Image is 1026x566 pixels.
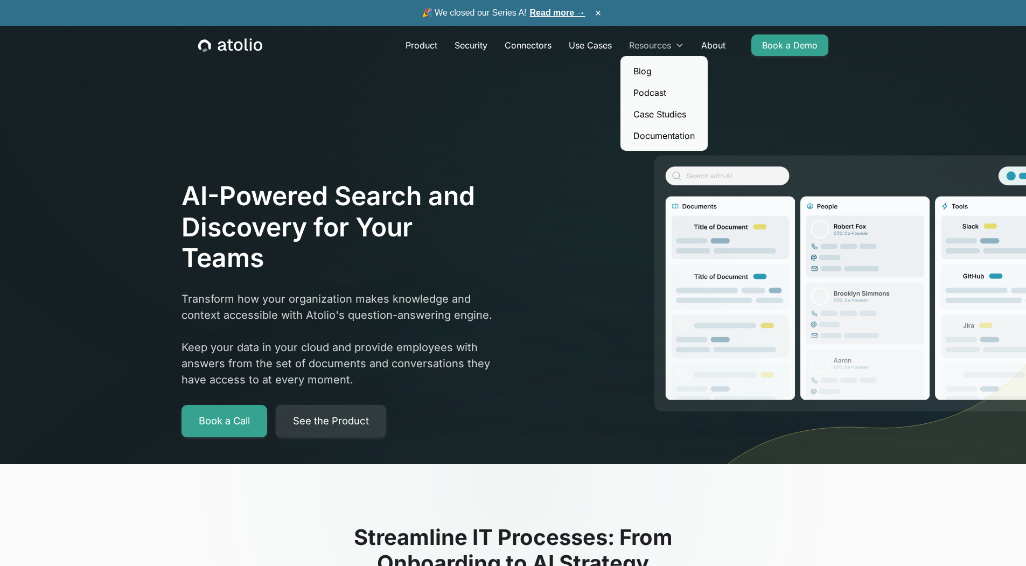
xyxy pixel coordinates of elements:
[446,34,496,56] a: Security
[751,34,828,56] a: Book a Demo
[638,102,1026,566] img: line
[620,56,708,151] nav: Resources
[693,34,734,56] a: About
[592,7,605,19] button: ×
[625,125,703,146] a: Documentation
[276,405,386,437] a: See the Product
[625,60,703,82] a: Blog
[496,34,560,56] a: Connectors
[182,180,498,274] h1: AI-Powered Search and Discovery for Your Teams
[972,514,1026,566] div: Widget de chat
[530,8,585,17] a: Read more →
[182,405,267,437] a: Book a Call
[972,514,1026,566] iframe: Chat Widget
[620,34,693,56] div: Resources
[422,6,585,19] span: 🎉 We closed our Series A!
[625,103,703,125] a: Case Studies
[625,82,703,103] a: Podcast
[397,34,446,56] a: Product
[182,291,498,388] p: Transform how your organization makes knowledge and context accessible with Atolio's question-ans...
[629,39,671,52] div: Resources
[560,34,620,56] a: Use Cases
[198,38,262,52] a: home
